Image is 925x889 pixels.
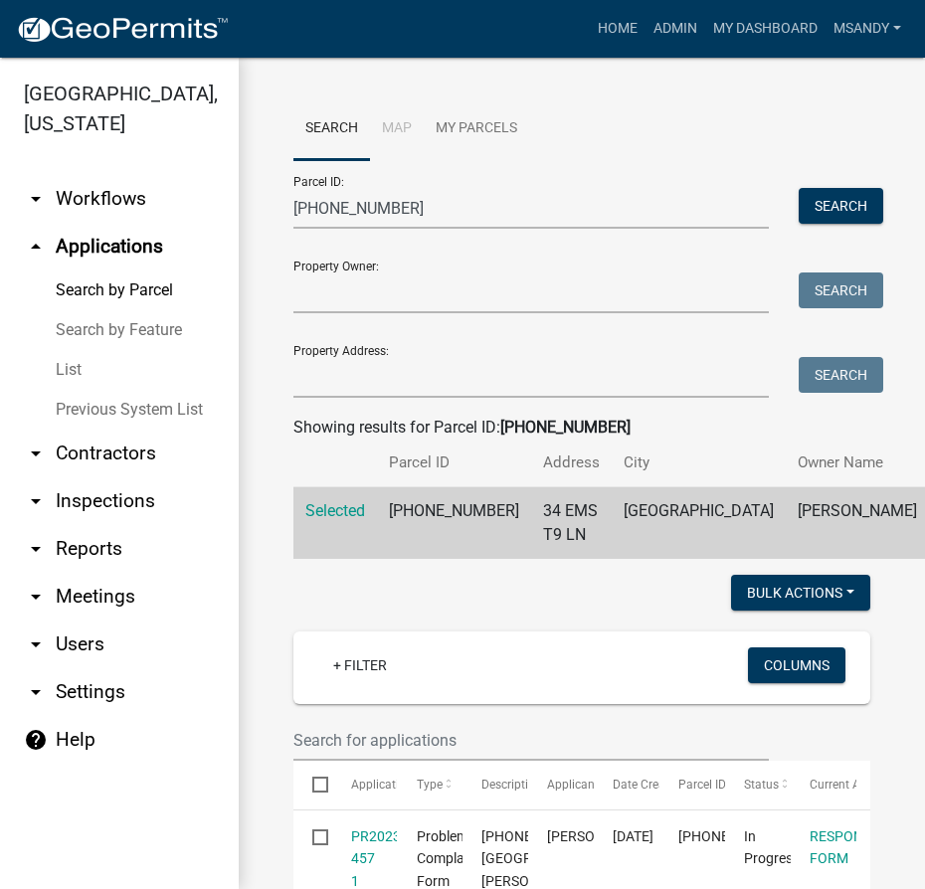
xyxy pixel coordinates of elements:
i: arrow_drop_up [24,235,48,259]
span: Application Number [351,778,460,792]
th: Parcel ID [377,440,531,486]
a: msandy [826,10,909,48]
i: arrow_drop_down [24,442,48,465]
datatable-header-cell: Select [293,761,331,808]
a: Admin [646,10,705,48]
span: Description [481,778,542,792]
th: City [612,440,786,486]
i: help [24,728,48,752]
i: arrow_drop_down [24,632,48,656]
button: Search [799,188,883,224]
span: Date Created [613,778,682,792]
i: arrow_drop_down [24,680,48,704]
button: Search [799,357,883,393]
span: Applicant [547,778,599,792]
a: + Filter [317,647,403,683]
i: arrow_drop_down [24,537,48,561]
span: Parcel ID [678,778,726,792]
a: RESPONSE FORM [810,828,879,867]
i: arrow_drop_down [24,187,48,211]
datatable-header-cell: Applicant [528,761,594,808]
a: Selected [305,501,365,520]
input: Search for applications [293,720,769,761]
datatable-header-cell: Type [397,761,462,808]
td: [GEOGRAPHIC_DATA] [612,487,786,560]
a: My Dashboard [705,10,826,48]
td: [PHONE_NUMBER] [377,487,531,560]
span: Current Activity [810,778,892,792]
datatable-header-cell: Current Activity [791,761,856,808]
a: Home [590,10,646,48]
a: My Parcels [424,97,529,161]
datatable-header-cell: Description [462,761,528,808]
span: 005-077-044 [678,828,796,844]
td: 34 EMS T9 LN [531,487,612,560]
datatable-header-cell: Status [725,761,791,808]
a: Search [293,97,370,161]
datatable-header-cell: Parcel ID [659,761,725,808]
button: Search [799,272,883,308]
span: In Progress [744,828,800,867]
datatable-header-cell: Date Created [594,761,659,808]
i: arrow_drop_down [24,489,48,513]
span: Andy Heltzel [547,828,653,844]
datatable-header-cell: Application Number [331,761,397,808]
button: Columns [748,647,845,683]
i: arrow_drop_down [24,585,48,609]
button: Bulk Actions [731,575,870,611]
th: Address [531,440,612,486]
span: Status [744,778,779,792]
span: Type [417,778,443,792]
span: 12/29/2023 [613,828,653,844]
strong: [PHONE_NUMBER] [500,418,631,437]
div: Showing results for Parcel ID: [293,416,870,440]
